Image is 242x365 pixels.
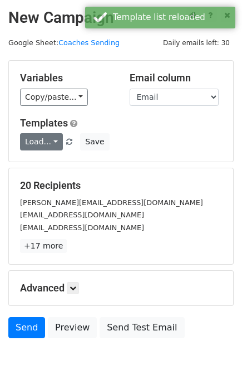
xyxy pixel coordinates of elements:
a: Templates [20,117,68,129]
iframe: Chat Widget [186,312,242,365]
a: Coaches Sending [58,38,120,47]
a: Send Test Email [100,317,184,338]
span: Daily emails left: 30 [159,37,234,49]
small: [PERSON_NAME][EMAIL_ADDRESS][DOMAIN_NAME] [20,198,203,207]
small: [EMAIL_ADDRESS][DOMAIN_NAME] [20,223,144,232]
h5: Email column [130,72,223,84]
a: Preview [48,317,97,338]
small: [EMAIL_ADDRESS][DOMAIN_NAME] [20,211,144,219]
h5: 20 Recipients [20,179,222,192]
small: Google Sheet: [8,38,120,47]
a: Copy/paste... [20,89,88,106]
button: Save [80,133,109,150]
h5: Advanced [20,282,222,294]
div: Template list reloaded [113,11,231,24]
h2: New Campaign [8,8,234,27]
a: Load... [20,133,63,150]
h5: Variables [20,72,113,84]
a: Daily emails left: 30 [159,38,234,47]
a: Send [8,317,45,338]
a: +17 more [20,239,67,253]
